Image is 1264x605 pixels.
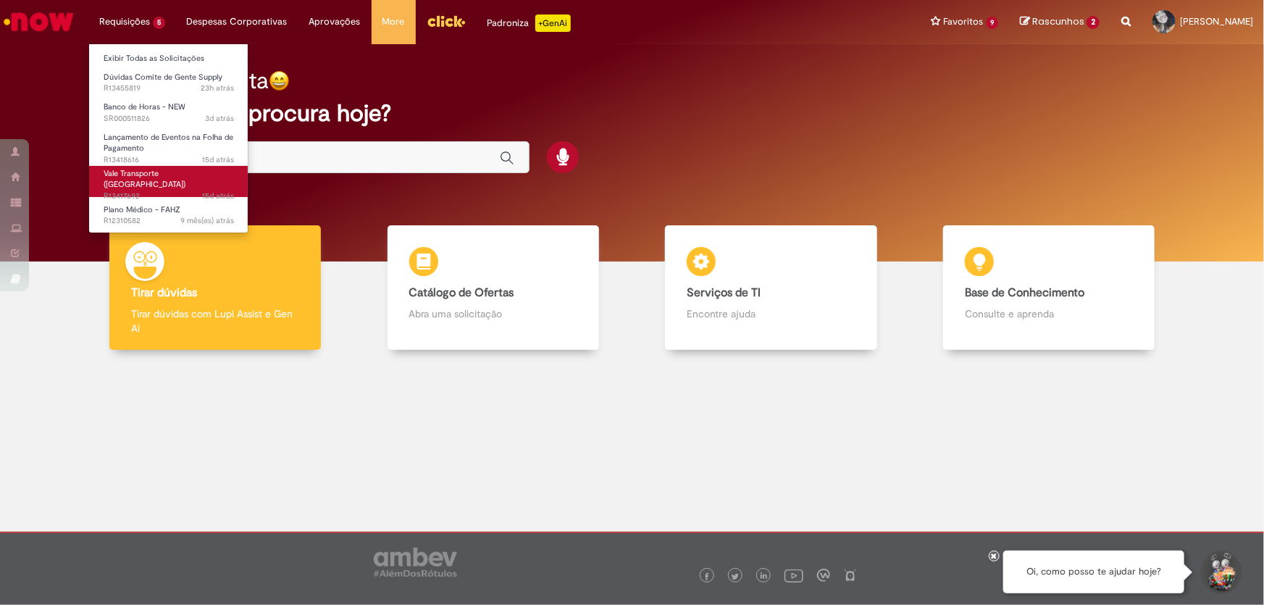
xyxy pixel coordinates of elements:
[180,215,234,226] span: 9 mês(es) atrás
[732,573,739,580] img: logo_footer_twitter.png
[761,572,768,581] img: logo_footer_linkedin.png
[632,225,911,351] a: Serviços de TI Encontre ajuda
[118,101,1146,126] h2: O que você procura hoje?
[535,14,571,32] p: +GenAi
[202,154,234,165] span: 15d atrás
[1,7,76,36] img: ServiceNow
[104,168,185,191] span: Vale Transporte ([GEOGRAPHIC_DATA])
[104,101,185,112] span: Banco de Horas - NEW
[201,83,234,93] time: 28/08/2025 08:42:28
[965,285,1084,300] b: Base de Conhecimento
[1199,551,1242,594] button: Iniciar Conversa de Suporte
[131,306,299,335] p: Tirar dúvidas com Lupi Assist e Gen Ai
[89,70,248,96] a: Aberto R13455819 : Dúvidas Comite de Gente Supply
[269,70,290,91] img: happy-face.png
[89,202,248,229] a: Aberto R12310582 : Plano Médico - FAHZ
[382,14,405,29] span: More
[687,306,855,321] p: Encontre ajuda
[104,191,234,202] span: R13417692
[1087,16,1100,29] span: 2
[89,166,248,197] a: Aberto R13417692 : Vale Transporte (VT)
[965,306,1133,321] p: Consulte e aprenda
[205,113,234,124] time: 26/08/2025 16:53:19
[187,14,288,29] span: Despesas Corporativas
[104,215,234,227] span: R12310582
[104,132,233,154] span: Lançamento de Eventos na Folha de Pagamento
[309,14,361,29] span: Aprovações
[817,569,830,582] img: logo_footer_workplace.png
[703,573,711,580] img: logo_footer_facebook.png
[202,154,234,165] time: 14/08/2025 16:34:42
[1180,15,1253,28] span: [PERSON_NAME]
[89,51,248,67] a: Exibir Todas as Solicitações
[784,566,803,585] img: logo_footer_youtube.png
[89,130,248,161] a: Aberto R13418616 : Lançamento de Eventos na Folha de Pagamento
[104,113,234,125] span: SR000511826
[427,10,466,32] img: click_logo_yellow_360x200.png
[910,225,1188,351] a: Base de Conhecimento Consulte e aprenda
[104,83,234,94] span: R13455819
[201,83,234,93] span: 23h atrás
[104,204,180,215] span: Plano Médico - FAHZ
[409,285,514,300] b: Catálogo de Ofertas
[687,285,761,300] b: Serviços de TI
[1003,551,1184,593] div: Oi, como posso te ajudar hoje?
[487,14,571,32] div: Padroniza
[1020,15,1100,29] a: Rascunhos
[1032,14,1084,28] span: Rascunhos
[180,215,234,226] time: 21/11/2024 23:39:50
[153,17,165,29] span: 5
[88,43,248,233] ul: Requisições
[354,225,632,351] a: Catálogo de Ofertas Abra uma solicitação
[987,17,999,29] span: 9
[205,113,234,124] span: 3d atrás
[844,569,857,582] img: logo_footer_naosei.png
[374,548,457,577] img: logo_footer_ambev_rotulo_gray.png
[202,191,234,201] time: 14/08/2025 13:44:21
[104,72,222,83] span: Dúvidas Comite de Gente Supply
[409,306,577,321] p: Abra uma solicitação
[89,99,248,126] a: Aberto SR000511826 : Banco de Horas - NEW
[99,14,150,29] span: Requisições
[202,191,234,201] span: 15d atrás
[104,154,234,166] span: R13418616
[131,285,197,300] b: Tirar dúvidas
[944,14,984,29] span: Favoritos
[76,225,354,351] a: Tirar dúvidas Tirar dúvidas com Lupi Assist e Gen Ai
